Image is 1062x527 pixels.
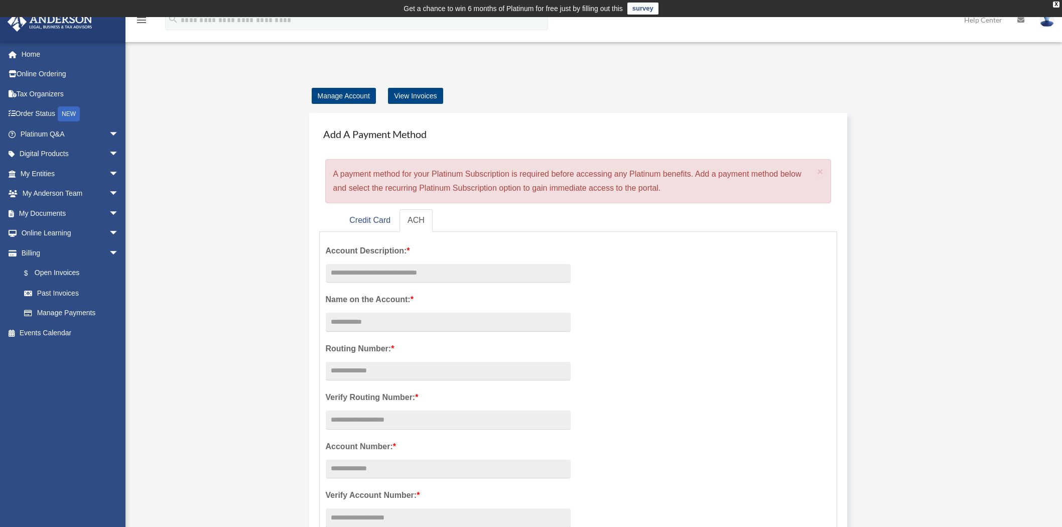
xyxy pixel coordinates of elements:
label: Routing Number: [326,342,571,356]
span: arrow_drop_down [109,203,129,224]
a: Platinum Q&Aarrow_drop_down [7,124,134,144]
label: Account Description: [326,244,571,258]
span: $ [30,267,35,280]
a: Online Learningarrow_drop_down [7,223,134,243]
a: Manage Account [312,88,376,104]
a: survey [627,3,658,15]
a: menu [136,18,148,26]
label: Account Number: [326,440,571,454]
a: Past Invoices [14,283,134,303]
a: Tax Organizers [7,84,134,104]
a: Order StatusNEW [7,104,134,124]
label: Verify Account Number: [326,488,571,502]
span: arrow_drop_down [109,144,129,165]
span: arrow_drop_down [109,223,129,244]
a: Credit Card [341,209,399,232]
span: × [817,166,824,177]
span: arrow_drop_down [109,124,129,145]
a: My Entitiesarrow_drop_down [7,164,134,184]
a: Digital Productsarrow_drop_down [7,144,134,164]
img: User Pic [1039,13,1054,27]
span: arrow_drop_down [109,184,129,204]
label: Verify Routing Number: [326,390,571,405]
label: Name on the Account: [326,293,571,307]
a: ACH [400,209,433,232]
button: Close [817,166,824,177]
a: Manage Payments [14,303,129,323]
div: Get a chance to win 6 months of Platinum for free just by filling out this [404,3,623,15]
a: $Open Invoices [14,263,134,284]
span: arrow_drop_down [109,243,129,263]
div: NEW [58,106,80,121]
a: View Invoices [388,88,443,104]
a: Home [7,44,134,64]
a: Online Ordering [7,64,134,84]
i: search [168,14,179,25]
i: menu [136,14,148,26]
a: Billingarrow_drop_down [7,243,134,263]
h4: Add A Payment Method [319,123,838,145]
a: My Documentsarrow_drop_down [7,203,134,223]
div: A payment method for your Platinum Subscription is required before accessing any Platinum benefit... [325,159,832,203]
span: arrow_drop_down [109,164,129,184]
a: My Anderson Teamarrow_drop_down [7,184,134,204]
div: close [1053,2,1059,8]
img: Anderson Advisors Platinum Portal [5,12,95,32]
a: Events Calendar [7,323,134,343]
